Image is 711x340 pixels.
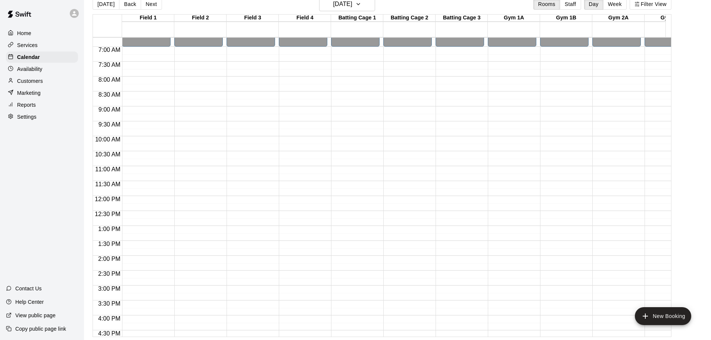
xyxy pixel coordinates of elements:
[488,15,540,22] div: Gym 1A
[96,315,122,322] span: 4:00 PM
[93,181,122,187] span: 11:30 AM
[6,28,78,39] a: Home
[15,325,66,333] p: Copy public page link
[6,111,78,122] a: Settings
[436,15,488,22] div: Batting Cage 3
[93,196,122,202] span: 12:00 PM
[96,226,122,232] span: 1:00 PM
[6,52,78,63] a: Calendar
[331,15,383,22] div: Batting Cage 1
[174,15,227,22] div: Field 2
[97,62,122,68] span: 7:30 AM
[93,151,122,157] span: 10:30 AM
[6,87,78,99] a: Marketing
[97,121,122,128] span: 9:30 AM
[15,285,42,292] p: Contact Us
[279,15,331,22] div: Field 4
[93,136,122,143] span: 10:00 AM
[227,15,279,22] div: Field 3
[93,211,122,217] span: 12:30 PM
[97,91,122,98] span: 8:30 AM
[592,15,645,22] div: Gym 2A
[96,256,122,262] span: 2:00 PM
[645,15,697,22] div: Gym 2B
[6,63,78,75] a: Availability
[15,298,44,306] p: Help Center
[17,65,43,73] p: Availability
[6,75,78,87] a: Customers
[97,47,122,53] span: 7:00 AM
[635,307,691,325] button: add
[96,286,122,292] span: 3:00 PM
[383,15,436,22] div: Batting Cage 2
[17,89,41,97] p: Marketing
[96,330,122,337] span: 4:30 PM
[97,77,122,83] span: 8:00 AM
[17,113,37,121] p: Settings
[17,101,36,109] p: Reports
[6,40,78,51] a: Services
[15,312,56,319] p: View public page
[93,166,122,172] span: 11:00 AM
[17,29,31,37] p: Home
[17,53,40,61] p: Calendar
[540,15,592,22] div: Gym 1B
[122,15,174,22] div: Field 1
[97,106,122,113] span: 9:00 AM
[96,271,122,277] span: 2:30 PM
[17,77,43,85] p: Customers
[6,99,78,110] a: Reports
[96,300,122,307] span: 3:30 PM
[17,41,38,49] p: Services
[96,241,122,247] span: 1:30 PM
